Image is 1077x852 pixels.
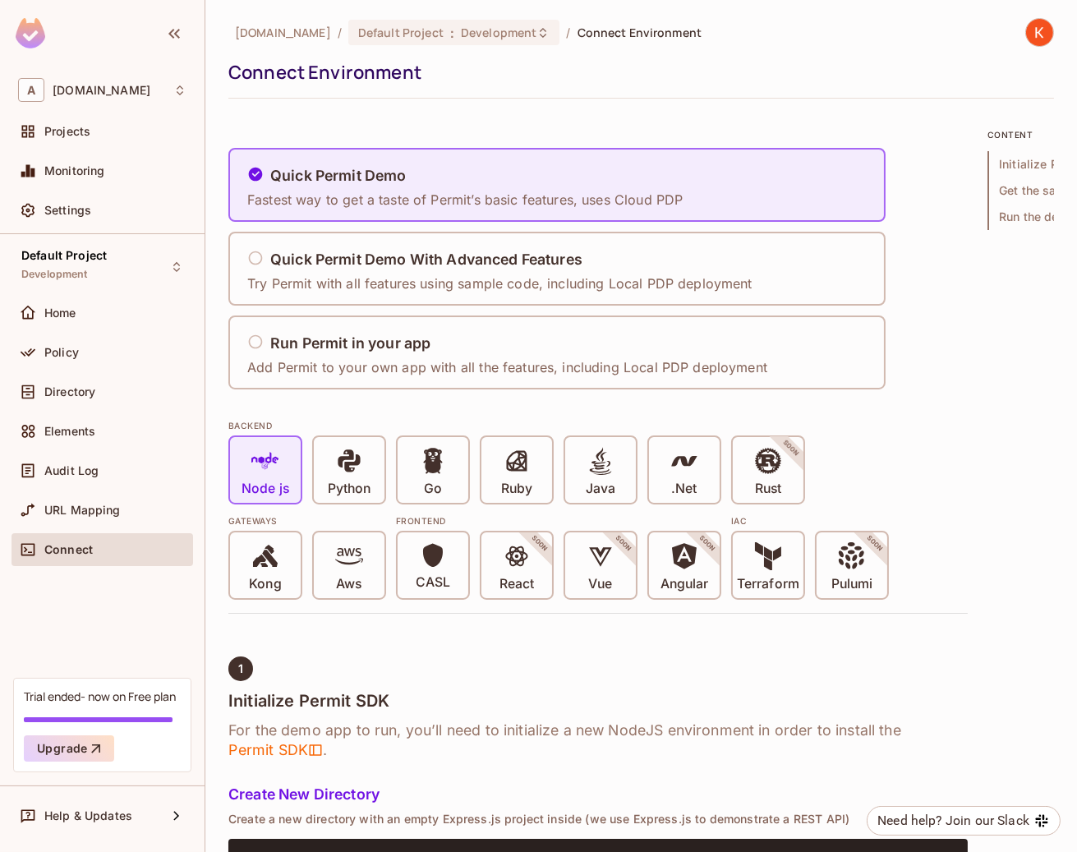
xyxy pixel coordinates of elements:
[44,204,91,217] span: Settings
[247,191,683,209] p: Fastest way to get a taste of Permit’s basic features, uses Cloud PDP
[247,358,767,376] p: Add Permit to your own app with all the features, including Local PDP deployment
[424,481,442,497] p: Go
[228,60,1046,85] div: Connect Environment
[396,514,721,527] div: Frontend
[235,25,331,40] span: the active workspace
[16,18,45,48] img: SReyMgAAAABJRU5ErkJggg==
[675,512,739,576] span: SOON
[759,417,823,481] span: SOON
[247,274,753,292] p: Try Permit with all features using sample code, including Local PDP deployment
[270,335,430,352] h5: Run Permit in your app
[21,268,88,281] span: Development
[831,576,872,592] p: Pulumi
[44,425,95,438] span: Elements
[18,78,44,102] span: A
[338,25,342,40] li: /
[660,576,709,592] p: Angular
[238,662,243,675] span: 1
[877,811,1029,831] div: Need help? Join our Slack
[270,168,407,184] h5: Quick Permit Demo
[755,481,781,497] p: Rust
[21,249,107,262] span: Default Project
[249,576,281,592] p: Kong
[44,164,105,177] span: Monitoring
[44,385,95,398] span: Directory
[508,512,572,576] span: SOON
[242,481,289,497] p: Node js
[358,25,444,40] span: Default Project
[44,809,132,822] span: Help & Updates
[566,25,570,40] li: /
[591,512,656,576] span: SOON
[987,128,1054,141] p: content
[731,514,889,527] div: IAC
[449,26,455,39] span: :
[671,481,697,497] p: .Net
[228,721,968,760] h6: For the demo app to run, you’ll need to initialize a new NodeJS environment in order to install t...
[44,504,121,517] span: URL Mapping
[1026,19,1053,46] img: Khiết Cao Thanh
[416,574,450,591] p: CASL
[24,735,114,762] button: Upgrade
[578,25,702,40] span: Connect Environment
[586,481,615,497] p: Java
[228,419,968,432] div: BACKEND
[44,464,99,477] span: Audit Log
[499,576,534,592] p: React
[270,251,582,268] h5: Quick Permit Demo With Advanced Features
[737,576,799,592] p: Terraform
[228,740,324,760] span: Permit SDK
[501,481,532,497] p: Ruby
[843,512,907,576] span: SOON
[228,813,968,826] p: Create a new directory with an empty Express.js project inside (we use Express.js to demonstrate ...
[228,691,968,711] h4: Initialize Permit SDK
[44,306,76,320] span: Home
[44,346,79,359] span: Policy
[44,125,90,138] span: Projects
[228,514,386,527] div: Gateways
[53,84,150,97] span: Workspace: ahamove.com
[24,689,176,704] div: Trial ended- now on Free plan
[228,786,968,803] h5: Create New Directory
[588,576,612,592] p: Vue
[44,543,93,556] span: Connect
[328,481,371,497] p: Python
[461,25,536,40] span: Development
[336,576,361,592] p: Aws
